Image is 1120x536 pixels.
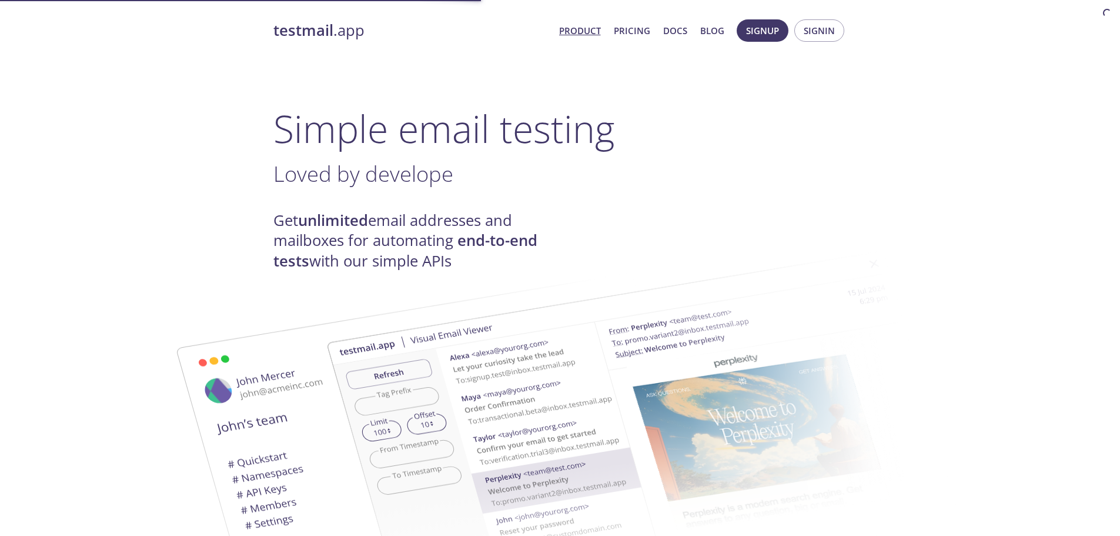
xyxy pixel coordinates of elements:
button: Signup [737,19,788,42]
a: Pricing [614,23,650,38]
strong: testmail [273,20,333,41]
h4: Get email addresses and mailboxes for automating with our simple APIs [273,211,560,271]
span: Signup [746,23,779,38]
a: Docs [663,23,687,38]
strong: end-to-end tests [273,230,537,271]
h1: Simple email testing [273,106,847,151]
button: Signin [794,19,844,42]
a: Product [559,23,601,38]
span: Loved by develope [273,159,453,188]
span: Signin [804,23,835,38]
a: Blog [700,23,724,38]
strong: unlimited [298,210,368,231]
a: testmail.app [273,21,550,41]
